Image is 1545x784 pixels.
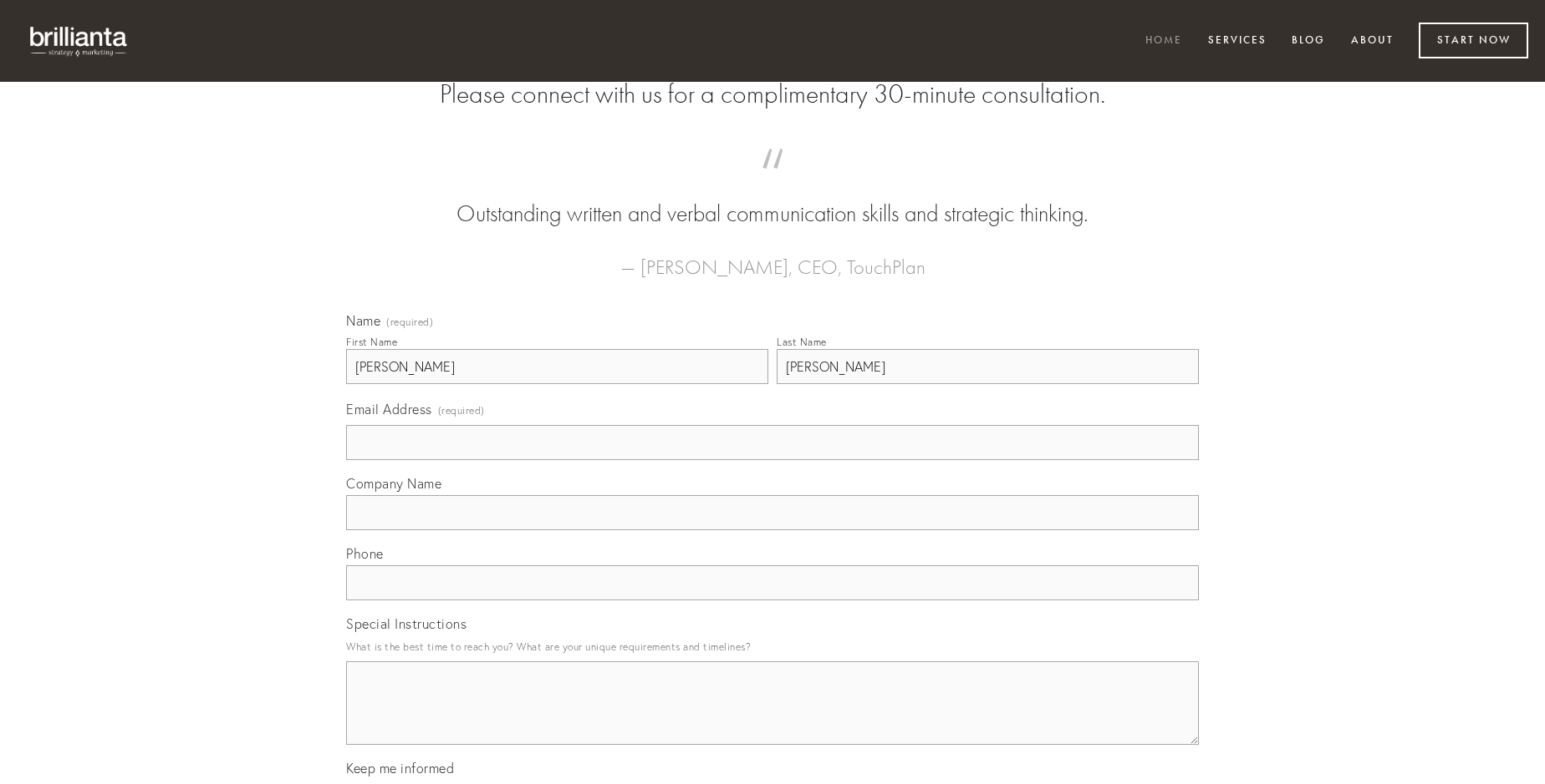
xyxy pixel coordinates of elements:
[373,230,1172,284] figcaption: — [PERSON_NAME], CEO, TouchPlan
[346,475,441,492] span: Company Name
[346,635,1199,658] p: What is the best time to reach you? What are your unique requirements and timelines?
[777,336,827,348] div: Last Name
[1340,28,1405,55] a: About
[346,78,1199,110] h2: Please connect with us for a complimentary 30-minute consultation.
[346,615,467,632] span: Special Instructions
[438,399,485,422] span: (required)
[373,165,1172,230] blockquote: Outstanding written and verbal communication skills and strategic thinking.
[346,760,454,776] span: Keep me informed
[373,165,1172,198] span: “
[1419,23,1528,58] a: Start Now
[1281,28,1336,55] a: Blog
[346,401,432,417] span: Email Address
[346,336,397,348] div: First Name
[386,317,433,327] span: (required)
[1197,28,1277,55] a: Services
[346,312,380,329] span: Name
[1135,28,1193,55] a: Home
[17,17,142,65] img: brillianta - research, strategy, marketing
[346,545,384,562] span: Phone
